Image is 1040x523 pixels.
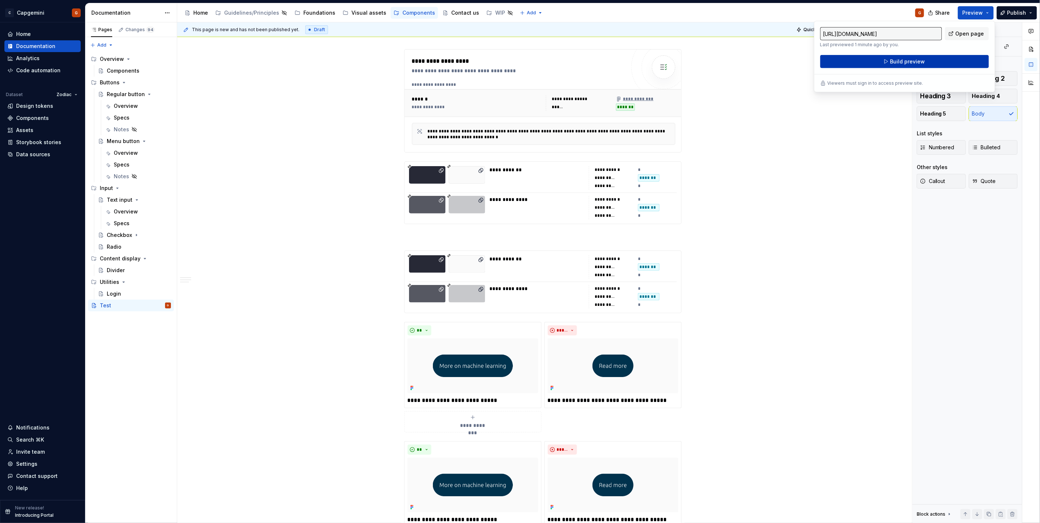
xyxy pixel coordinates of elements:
[917,509,952,519] div: Block actions
[527,10,536,16] span: Add
[88,77,174,88] div: Buttons
[16,102,53,110] div: Design tokens
[75,10,78,16] div: G
[15,505,44,511] p: New release!
[4,100,81,112] a: Design tokens
[146,27,154,33] span: 94
[114,114,129,121] div: Specs
[102,171,174,182] a: Notes
[114,208,138,215] div: Overview
[102,124,174,135] a: Notes
[88,53,174,65] div: Overview
[972,144,1001,151] span: Bulleted
[5,8,14,17] div: C
[820,42,942,48] p: Last previewed 1 minute ago by you.
[16,127,33,134] div: Assets
[920,144,955,151] span: Numbered
[890,58,925,65] span: Build preview
[16,43,55,50] div: Documentation
[945,27,989,40] a: Open page
[100,278,119,286] div: Utilities
[107,196,132,204] div: Text input
[95,65,174,77] a: Components
[91,9,161,17] div: Documentation
[969,174,1018,189] button: Quote
[483,7,516,19] a: WIP
[102,159,174,171] a: Specs
[972,92,1000,100] span: Heading 4
[4,112,81,124] a: Components
[4,458,81,470] a: Settings
[6,92,23,98] div: Dataset
[16,67,61,74] div: Code automation
[88,253,174,264] div: Content display
[4,470,81,482] button: Contact support
[53,89,81,100] button: Zodiac
[125,27,154,33] div: Changes
[224,9,279,17] div: Guidelines/Principles
[88,182,174,194] div: Input
[548,458,678,512] img: cb58bc78-d650-42e7-9852-2e36f9c34063.png
[88,53,174,311] div: Page tree
[95,288,174,300] a: Login
[920,178,945,185] span: Callout
[102,206,174,217] a: Overview
[917,511,946,517] div: Block actions
[917,174,966,189] button: Callout
[4,136,81,148] a: Storybook stories
[182,7,211,19] a: Home
[16,139,61,146] div: Storybook stories
[4,65,81,76] a: Code automation
[918,10,921,16] div: G
[100,302,111,309] div: Test
[102,100,174,112] a: Overview
[4,482,81,494] button: Help
[969,140,1018,155] button: Bulleted
[803,27,835,33] span: Quick preview
[182,6,516,20] div: Page tree
[4,28,81,40] a: Home
[102,147,174,159] a: Overview
[16,151,50,158] div: Data sources
[4,40,81,52] a: Documentation
[97,42,106,48] span: Add
[88,300,174,311] a: TestG
[167,302,169,309] div: G
[794,25,838,35] button: Quick preview
[4,434,81,446] button: Search ⌘K
[95,194,174,206] a: Text input
[16,30,31,38] div: Home
[212,7,290,19] a: Guidelines/Principles
[100,55,124,63] div: Overview
[15,512,54,518] p: Introducing Portal
[16,424,50,431] div: Notifications
[4,124,81,136] a: Assets
[100,255,141,262] div: Content display
[17,9,44,17] div: Capgemini
[114,220,129,227] div: Specs
[408,458,538,512] img: 5d2463e5-4a1d-4c79-b1a4-8c93f339ce25.png
[16,436,44,443] div: Search ⌘K
[56,92,72,98] span: Zodiac
[95,241,174,253] a: Radio
[16,448,45,456] div: Invite team
[958,6,994,19] button: Preview
[192,27,299,33] span: This page is new and has not been published yet.
[917,89,966,103] button: Heading 3
[16,472,58,480] div: Contact support
[314,27,325,33] span: Draft
[351,9,386,17] div: Visual assets
[451,9,479,17] div: Contact us
[920,110,946,117] span: Heading 5
[917,130,943,137] div: List styles
[107,67,139,74] div: Components
[114,102,138,110] div: Overview
[1007,9,1026,17] span: Publish
[16,114,49,122] div: Components
[303,9,335,17] div: Foundations
[340,7,389,19] a: Visual assets
[107,138,140,145] div: Menu button
[95,229,174,241] a: Checkbox
[100,79,120,86] div: Buttons
[88,40,116,50] button: Add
